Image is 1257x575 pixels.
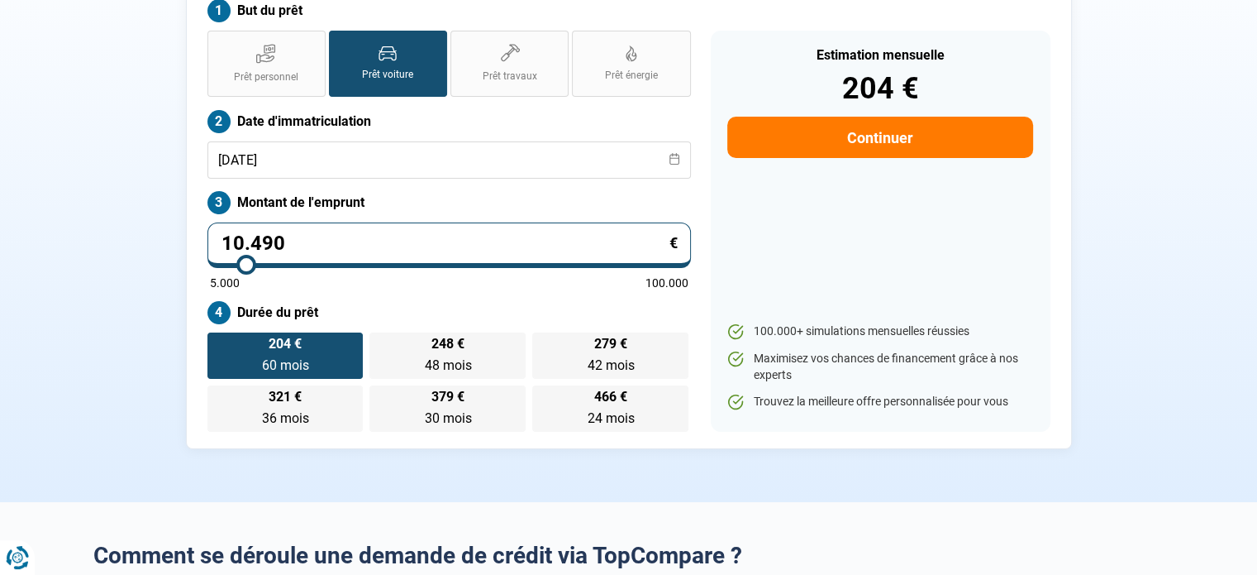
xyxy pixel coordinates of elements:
[234,70,298,84] span: Prêt personnel
[727,323,1032,340] li: 100.000+ simulations mensuelles réussies
[207,110,691,133] label: Date d'immatriculation
[605,69,658,83] span: Prêt énergie
[269,391,302,404] span: 321 €
[587,410,634,426] span: 24 mois
[424,410,471,426] span: 30 mois
[210,277,240,289] span: 5.000
[727,49,1032,62] div: Estimation mensuelle
[207,141,691,179] input: jj/mm/aaaa
[587,357,634,373] span: 42 mois
[483,69,537,84] span: Prêt travaux
[269,338,302,351] span: 204 €
[669,236,678,251] span: €
[93,542,1164,570] h2: Comment se déroule une demande de crédit via TopCompare ?
[261,357,308,373] span: 60 mois
[424,357,471,373] span: 48 mois
[207,301,691,324] label: Durée du prêt
[261,410,308,426] span: 36 mois
[207,191,691,214] label: Montant de l'emprunt
[594,338,627,351] span: 279 €
[727,117,1032,158] button: Continuer
[431,391,464,404] span: 379 €
[431,338,464,351] span: 248 €
[727,74,1032,103] div: 204 €
[594,391,627,404] span: 466 €
[645,277,688,289] span: 100.000
[362,68,413,82] span: Prêt voiture
[727,351,1032,383] li: Maximisez vos chances de financement grâce à nos experts
[727,394,1032,410] li: Trouvez la meilleure offre personnalisée pour vous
